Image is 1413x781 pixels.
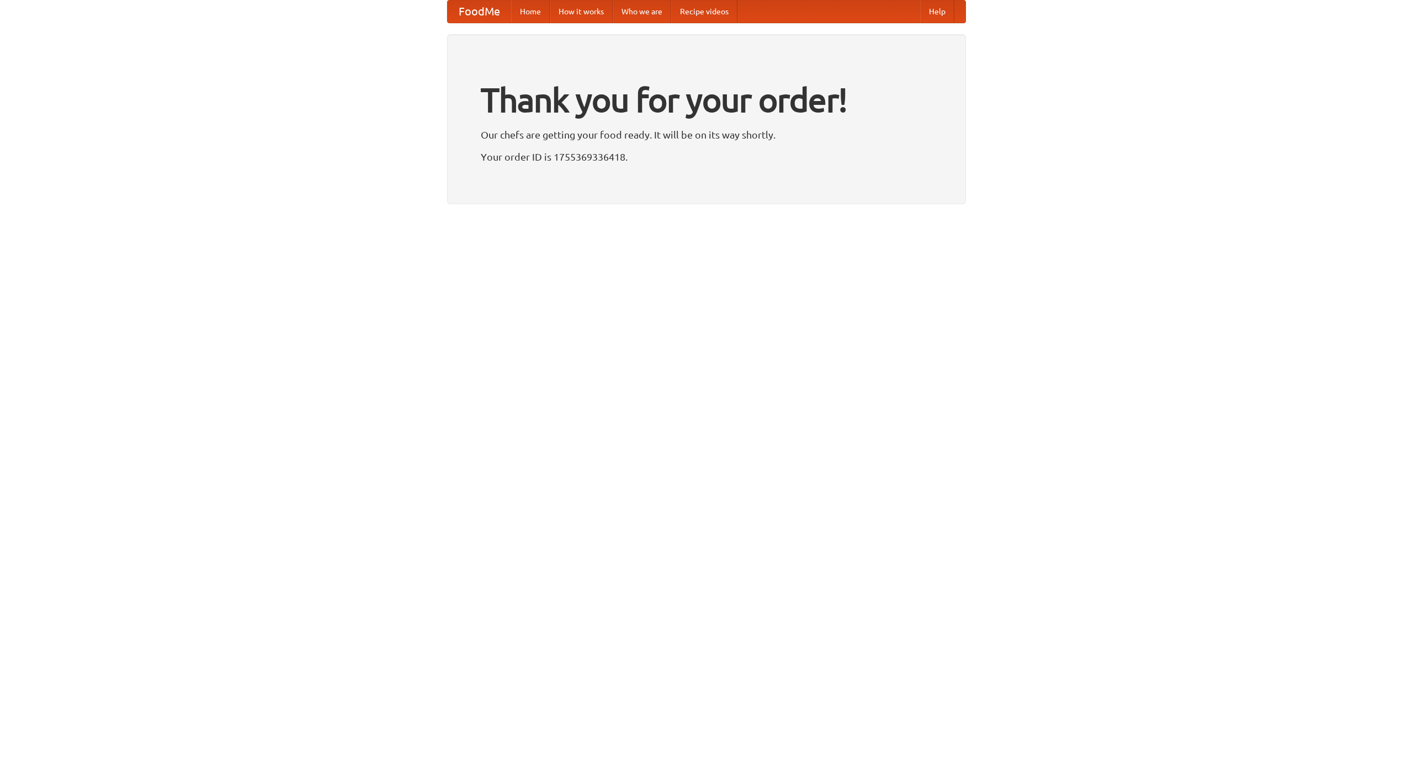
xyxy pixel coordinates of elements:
a: Who we are [613,1,671,23]
a: Help [920,1,954,23]
p: Our chefs are getting your food ready. It will be on its way shortly. [481,126,932,143]
a: FoodMe [448,1,511,23]
a: Home [511,1,550,23]
p: Your order ID is 1755369336418. [481,148,932,165]
a: How it works [550,1,613,23]
a: Recipe videos [671,1,737,23]
h1: Thank you for your order! [481,73,932,126]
